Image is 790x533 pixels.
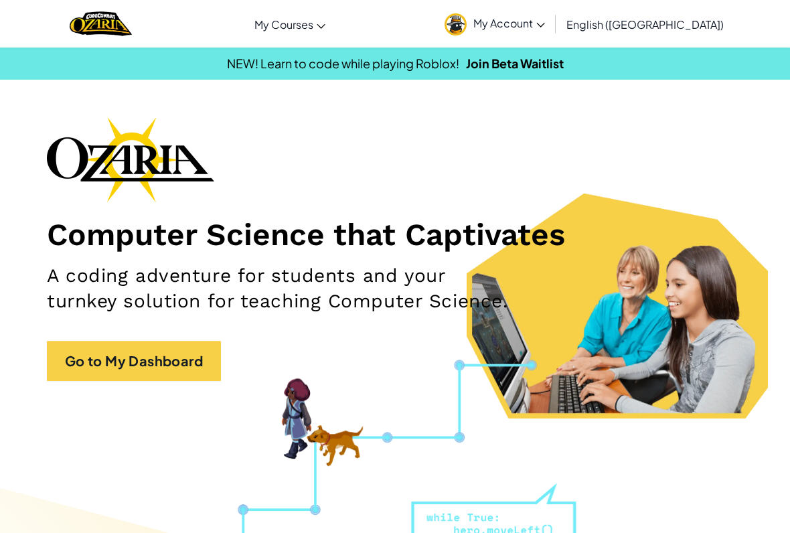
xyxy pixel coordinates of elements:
span: English ([GEOGRAPHIC_DATA]) [566,17,724,31]
span: My Courses [254,17,313,31]
span: NEW! Learn to code while playing Roblox! [227,56,459,71]
a: My Account [438,3,552,45]
a: Go to My Dashboard [47,341,221,381]
span: My Account [473,16,545,30]
a: Ozaria by CodeCombat logo [70,10,132,37]
img: Ozaria branding logo [47,117,214,202]
img: Home [70,10,132,37]
a: My Courses [248,6,332,42]
h1: Computer Science that Captivates [47,216,743,253]
a: Join Beta Waitlist [466,56,564,71]
a: English ([GEOGRAPHIC_DATA]) [560,6,730,42]
img: avatar [445,13,467,35]
h2: A coding adventure for students and your turnkey solution for teaching Computer Science. [47,263,513,314]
